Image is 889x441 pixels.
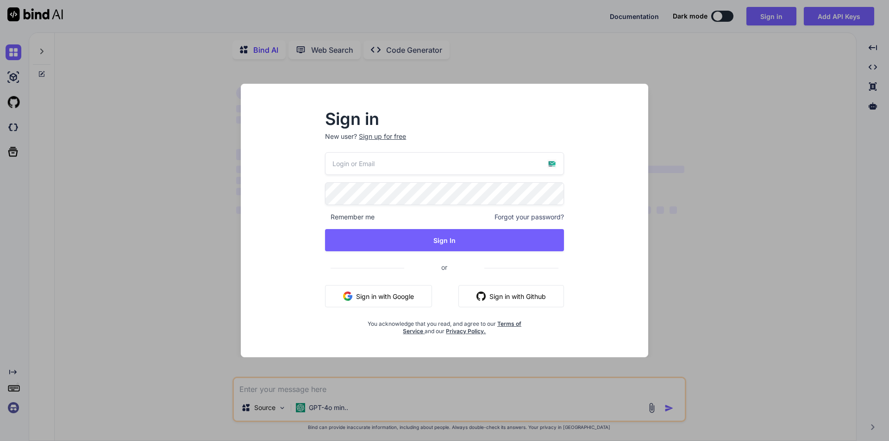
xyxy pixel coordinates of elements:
[325,152,564,175] input: Login or Email
[365,315,524,335] div: You acknowledge that you read, and agree to our and our
[325,132,564,152] p: New user?
[458,285,564,307] button: Sign in with Github
[359,132,406,141] div: Sign up for free
[325,229,564,251] button: Sign In
[404,256,484,279] span: or
[325,285,432,307] button: Sign in with Google
[343,292,352,301] img: google
[325,112,564,126] h2: Sign in
[495,212,564,222] span: Forgot your password?
[325,212,375,222] span: Remember me
[476,292,486,301] img: github
[446,328,486,335] a: Privacy Policy.
[403,320,521,335] a: Terms of Service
